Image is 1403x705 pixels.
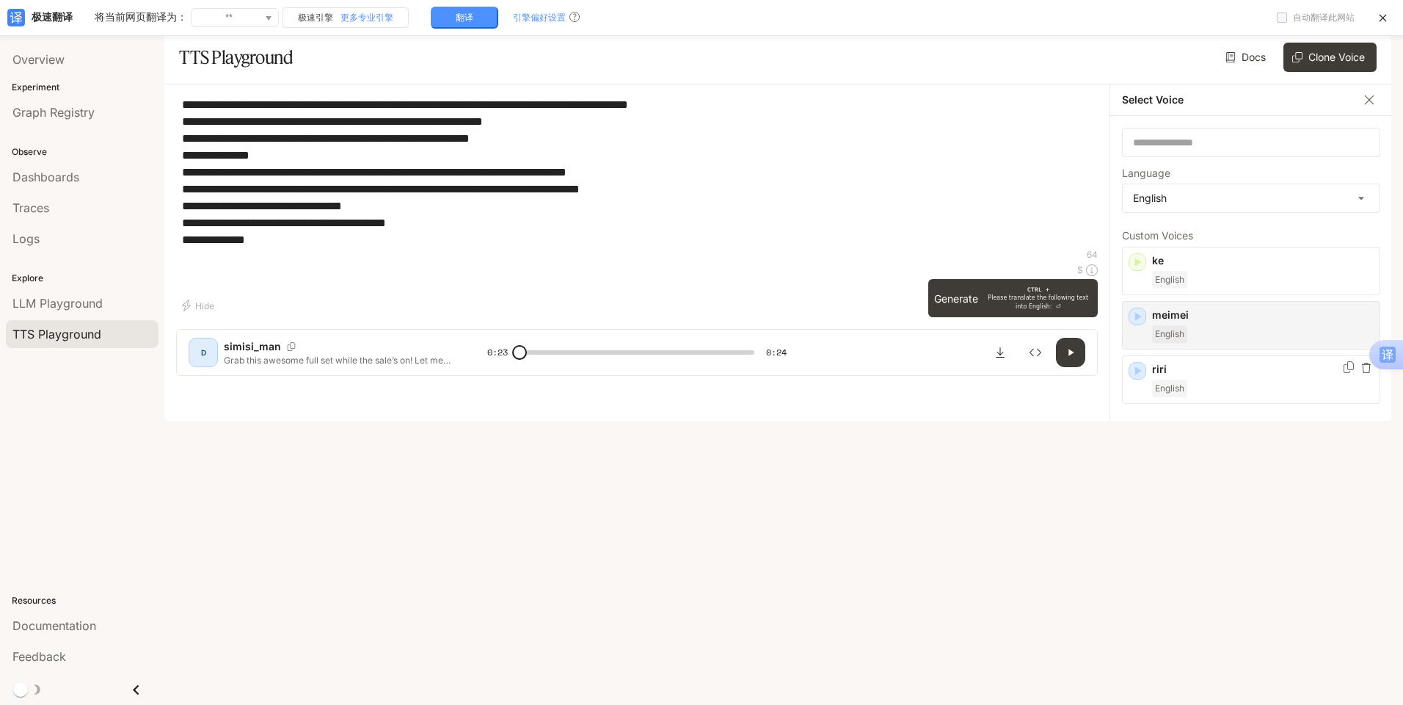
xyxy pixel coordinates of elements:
[1341,361,1356,373] button: Copy Voice ID
[1222,43,1272,72] a: Docs
[1152,325,1187,343] span: English
[1283,43,1377,72] button: Clone Voice
[1308,51,1365,63] font: Clone Voice
[487,346,508,358] font: 0:23
[1152,253,1374,268] p: ke
[1021,338,1050,367] button: Inspect
[1152,362,1374,377] p: riri
[224,339,281,354] p: simisi_man
[988,294,1088,310] font: Please translate the following text into English: ⏎
[985,338,1015,367] button: Download audio
[179,46,293,68] font: TTS Playground
[1152,380,1187,397] span: English
[195,300,214,311] font: Hide
[934,292,978,305] font: Generate
[766,345,787,360] span: 0:24
[176,294,223,317] button: Hide
[1122,168,1170,178] p: Language
[281,342,302,351] button: Copy Voice ID
[1152,308,1374,322] p: meimei
[1152,271,1187,289] span: English
[1027,286,1049,293] font: CTRL +
[928,279,1098,317] button: GenerateCTRL +Please translate the following text into English: ⏎
[201,348,206,357] font: D
[1123,184,1380,212] div: English
[224,354,452,366] p: Grab this awesome full set while the sale’s on! Let me spill what’s in it: [PERSON_NAME] or hair ...
[1122,231,1380,241] p: Custom Voices
[1242,51,1266,63] font: Docs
